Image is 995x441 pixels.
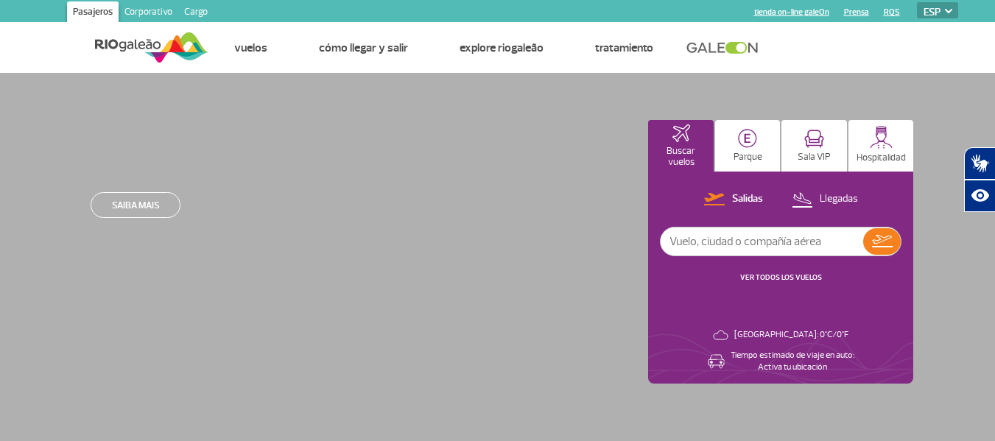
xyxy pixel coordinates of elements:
img: airplaneHomeActive.svg [672,124,690,142]
input: Vuelo, ciudad o compañía aérea [661,227,863,255]
a: Explore RIOgaleão [460,40,544,55]
a: Tratamiento [595,40,653,55]
a: Pasajeros [67,1,119,25]
div: Plugin de acessibilidade da Hand Talk. [964,147,995,212]
a: RQS [884,7,900,17]
a: Prensa [844,7,869,17]
a: Cómo llegar y salir [319,40,408,55]
p: Hospitalidad [857,152,906,163]
button: Llegadas [787,190,862,209]
button: Salidas [700,190,767,209]
img: vipRoom.svg [804,130,824,148]
p: Salidas [732,192,763,206]
p: Buscar vuelos [655,146,706,168]
button: Buscar vuelos [648,120,714,172]
p: Tiempo estimado de viaje en auto: Activa tu ubicación [731,350,854,373]
button: Sala VIP [781,120,847,172]
p: Sala VIP [798,152,831,163]
a: tienda on-line galeOn [754,7,829,17]
img: carParkingHome.svg [738,129,757,148]
p: Parque [734,152,762,163]
a: Cargo [178,1,214,25]
button: VER TODOS LOS VUELOS [736,272,826,283]
img: hospitality.svg [870,126,893,149]
button: Abrir recursos assistivos. [964,180,995,212]
a: Corporativo [119,1,178,25]
a: Saiba mais [91,192,180,218]
p: [GEOGRAPHIC_DATA]: 0°C/0°F [734,329,848,341]
button: Hospitalidad [848,120,914,172]
p: Llegadas [820,192,858,206]
a: Vuelos [234,40,267,55]
a: VER TODOS LOS VUELOS [740,272,822,282]
button: Abrir tradutor de língua de sinais. [964,147,995,180]
button: Parque [715,120,781,172]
